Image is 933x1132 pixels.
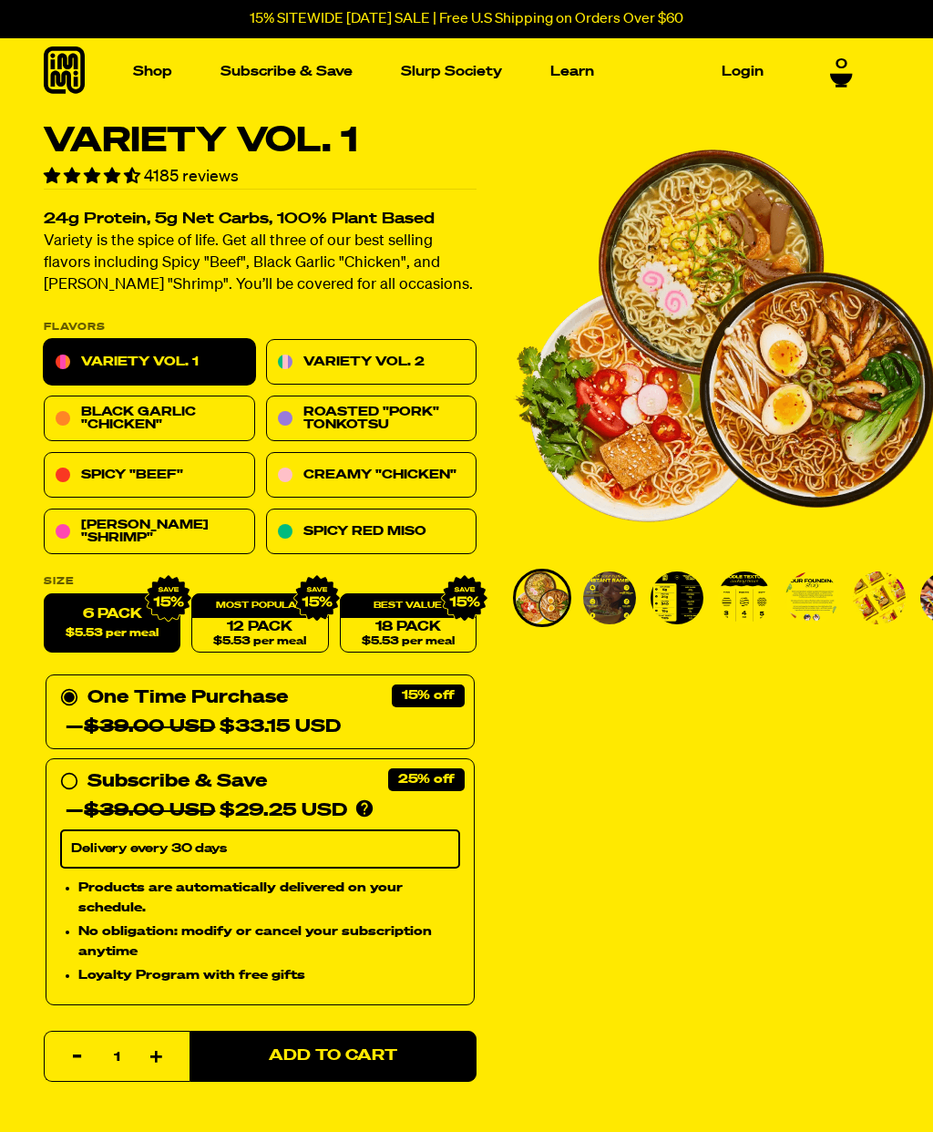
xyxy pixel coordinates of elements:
span: $5.53 per meal [362,636,455,648]
li: Go to slide 3 [648,569,706,627]
a: Slurp Society [394,57,509,86]
a: Shop [126,57,179,86]
label: Size [44,577,477,587]
a: Roasted "Pork" Tonkotsu [266,396,477,442]
a: Variety Vol. 2 [266,340,477,386]
img: Variety Vol. 1 [651,571,703,624]
p: Flavors [44,323,477,333]
li: Go to slide 5 [783,569,841,627]
img: Variety Vol. 1 [718,571,771,624]
img: IMG_9632.png [441,575,488,623]
img: Variety Vol. 1 [853,571,906,624]
span: $5.53 per meal [66,628,159,640]
a: 0 [830,57,853,87]
div: — $29.25 USD [66,797,347,826]
h2: 24g Protein, 5g Net Carbs, 100% Plant Based [44,212,477,228]
span: 0 [836,57,847,73]
img: Variety Vol. 1 [785,571,838,624]
input: quantity [56,1032,179,1083]
span: 4185 reviews [144,169,239,185]
li: Go to slide 1 [513,569,571,627]
a: Subscribe & Save [213,57,360,86]
p: Variety is the spice of life. Get all three of our best selling flavors including Spicy "Beef", B... [44,232,477,297]
li: Go to slide 6 [850,569,908,627]
select: Subscribe & Save —$39.00 USD$29.25 USD Products are automatically delivered on your schedule. No ... [60,830,460,869]
nav: Main navigation [126,38,771,105]
h1: Variety Vol. 1 [44,124,477,159]
button: Add to Cart [190,1031,477,1082]
img: IMG_9632.png [292,575,340,623]
li: Go to slide 4 [715,569,774,627]
del: $39.00 USD [84,718,215,736]
p: 15% SITEWIDE [DATE] SALE | Free U.S Shipping on Orders Over $60 [250,11,683,27]
li: Products are automatically delivered on your schedule. [78,878,460,919]
img: Variety Vol. 1 [516,571,569,624]
del: $39.00 USD [84,802,215,820]
a: Black Garlic "Chicken" [44,396,255,442]
label: 6 Pack [44,594,180,653]
a: Creamy "Chicken" [266,453,477,499]
div: One Time Purchase [60,684,460,742]
a: 18 Pack$5.53 per meal [340,594,477,653]
li: No obligation: modify or cancel your subscription anytime [78,921,460,962]
span: 4.55 stars [44,169,144,185]
img: IMG_9632.png [145,575,192,623]
a: Spicy Red Miso [266,509,477,555]
a: [PERSON_NAME] "Shrimp" [44,509,255,555]
img: Variety Vol. 1 [583,571,636,624]
li: Loyalty Program with free gifts [78,966,460,986]
a: 12 Pack$5.53 per meal [191,594,328,653]
a: Learn [543,57,601,86]
div: Subscribe & Save [87,767,267,797]
span: Add to Cart [269,1048,397,1064]
div: — $33.15 USD [66,713,341,742]
span: $5.53 per meal [213,636,306,648]
a: Variety Vol. 1 [44,340,255,386]
li: Go to slide 2 [580,569,639,627]
a: Login [714,57,771,86]
a: Spicy "Beef" [44,453,255,499]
